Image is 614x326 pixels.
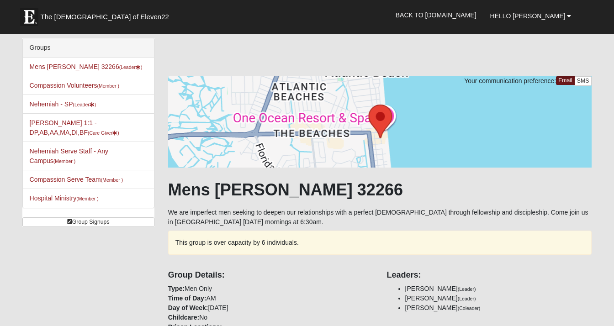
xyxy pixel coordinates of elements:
div: Groups [23,38,154,58]
small: (Member ) [97,83,119,89]
li: [PERSON_NAME] [405,303,592,313]
a: Email [556,76,575,85]
a: Mens [PERSON_NAME] 32266(Leader) [30,63,143,70]
strong: Time of Day: [168,294,206,302]
small: (Member ) [53,158,75,164]
h1: Mens [PERSON_NAME] 32266 [168,180,592,200]
h4: Leaders: [387,270,592,280]
a: Hospital Ministry(Member ) [30,195,99,202]
small: (Leader ) [73,102,96,107]
li: [PERSON_NAME] [405,284,592,294]
img: Eleven22 logo [20,8,38,26]
small: (Care Giver ) [88,130,119,136]
strong: Type: [168,285,185,292]
small: (Member ) [101,177,123,183]
strong: Day of Week: [168,304,208,311]
a: The [DEMOGRAPHIC_DATA] of Eleven22 [16,3,198,26]
small: (Member ) [76,196,98,201]
span: The [DEMOGRAPHIC_DATA] of Eleven22 [41,12,169,21]
small: (Leader ) [119,64,143,70]
div: This group is over capacity by 6 individuals. [168,231,592,255]
small: (Leader) [458,296,476,301]
a: SMS [574,76,592,86]
span: Your communication preference: [464,77,556,84]
a: Compassion Serve Team(Member ) [30,176,123,183]
a: Group Signups [22,217,154,227]
a: [PERSON_NAME] 1:1 - DP,AB,AA,MA,DI,BF(Care Giver) [30,119,119,136]
a: Back to [DOMAIN_NAME] [389,4,483,26]
small: (Coleader) [458,305,481,311]
li: [PERSON_NAME] [405,294,592,303]
a: Nehemiah Serve Staff - Any Campus(Member ) [30,147,109,164]
small: (Leader) [458,286,476,292]
h4: Group Details: [168,270,373,280]
a: Nehemiah - SP(Leader) [30,100,96,108]
span: Hello [PERSON_NAME] [490,12,566,20]
a: Compassion Volunteers(Member ) [30,82,119,89]
a: Hello [PERSON_NAME] [483,5,578,27]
